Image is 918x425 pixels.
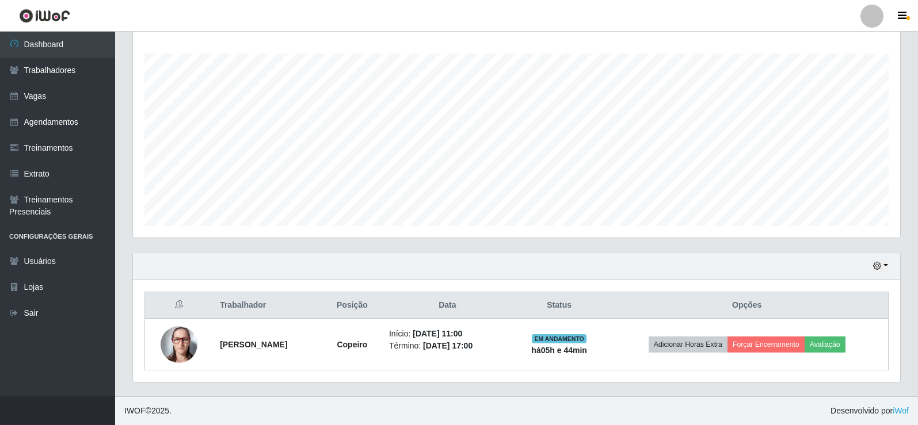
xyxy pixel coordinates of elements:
[322,292,382,319] th: Posição
[389,328,506,340] li: Início:
[161,326,197,363] img: 1750597929340.jpeg
[805,336,845,353] button: Avaliação
[513,292,606,319] th: Status
[124,405,172,417] span: © 2025 .
[423,341,473,350] time: [DATE] 17:00
[532,334,586,343] span: EM ANDAMENTO
[19,9,70,23] img: CoreUI Logo
[413,329,462,338] time: [DATE] 11:00
[831,405,909,417] span: Desenvolvido por
[213,292,322,319] th: Trabalhador
[893,406,909,415] a: iWof
[124,406,146,415] span: IWOF
[605,292,888,319] th: Opções
[531,346,587,355] strong: há 05 h e 44 min
[220,340,287,349] strong: [PERSON_NAME]
[382,292,513,319] th: Data
[649,336,727,353] button: Adicionar Horas Extra
[727,336,805,353] button: Forçar Encerramento
[389,340,506,352] li: Término:
[337,340,367,349] strong: Copeiro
